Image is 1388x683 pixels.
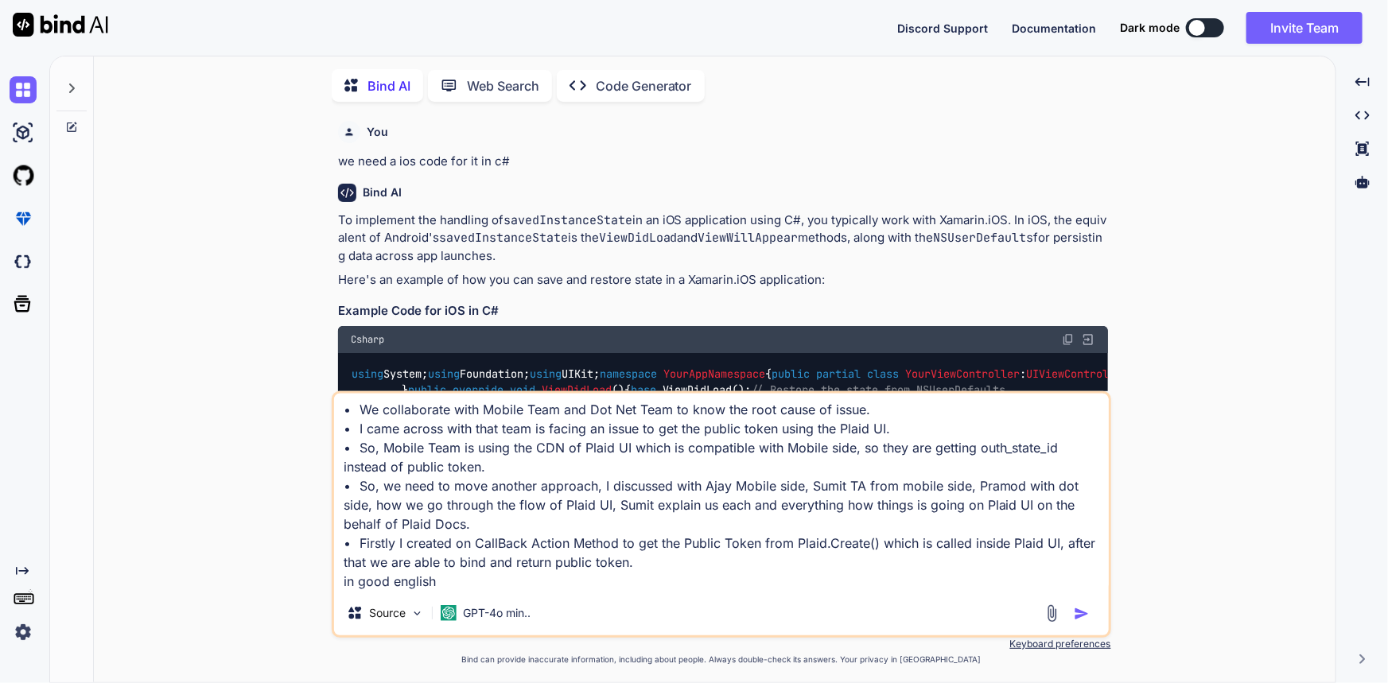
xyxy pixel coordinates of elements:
code: NSUserDefaults [934,230,1034,246]
span: // Restore the state from NSUserDefaults [752,382,1006,397]
img: icon [1074,606,1090,622]
img: ai-studio [10,119,37,146]
img: Pick Models [410,607,424,620]
span: void [510,382,535,397]
h6: You [367,124,388,140]
span: YourViewController [905,367,1020,381]
span: using [530,367,562,381]
span: Csharp [351,333,384,346]
img: githubLight [10,162,37,189]
button: Documentation [1012,20,1096,37]
p: Keyboard preferences [332,638,1111,650]
span: () [408,382,624,397]
img: Open in Browser [1081,332,1095,347]
p: GPT-4o min.. [463,605,531,621]
img: Bind AI [13,13,108,37]
h6: Bind AI [363,184,402,200]
code: savedInstanceState [439,230,568,246]
textarea: • We collaborate with Mobile Team and Dot Net Team to know the root cause of issue. • I came acro... [334,394,1109,591]
img: darkCloudIdeIcon [10,248,37,275]
span: public [772,367,810,381]
button: Invite Team [1246,12,1363,44]
code: ViewWillAppear [698,230,799,246]
span: public [408,382,446,397]
span: UIViewController [1026,367,1128,381]
p: Here's an example of how you can save and restore state in a Xamarin.iOS application: [338,271,1108,289]
img: chat [10,76,37,103]
span: using [428,367,460,381]
img: attachment [1043,604,1061,623]
img: GPT-4o mini [441,605,457,621]
span: class [867,367,899,381]
code: savedInstanceState [503,212,632,228]
p: To implement the handling of in an iOS application using C#, you typically work with Xamarin.iOS.... [338,211,1108,266]
span: ViewDidLoad [542,382,612,397]
p: Source [369,605,406,621]
span: using [352,367,383,381]
img: copy [1062,333,1075,346]
span: namespace [600,367,657,381]
p: Web Search [467,76,539,95]
img: premium [10,205,37,232]
span: partial [816,367,861,381]
code: ViewDidLoad [599,230,678,246]
h3: Example Code for iOS in C# [338,302,1108,320]
span: Discord Support [897,21,988,35]
p: Bind AI [367,76,410,95]
span: Documentation [1012,21,1096,35]
span: Dark mode [1120,20,1180,36]
button: Discord Support [897,20,988,37]
span: YourAppNamespace [663,367,765,381]
p: we need a ios code for it in c# [338,153,1108,171]
span: override [453,382,503,397]
span: base [631,382,656,397]
img: settings [10,619,37,646]
p: Code Generator [596,76,692,95]
p: Bind can provide inaccurate information, including about people. Always double-check its answers.... [332,654,1111,666]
